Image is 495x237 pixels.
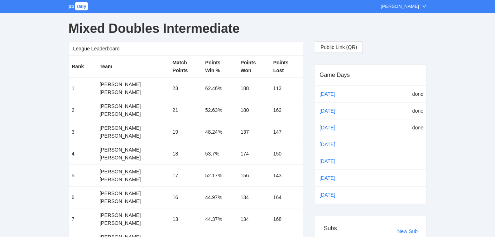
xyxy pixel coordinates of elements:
a: New Sub [397,228,418,234]
a: [DATE] [318,122,348,133]
a: pbrally [68,4,89,9]
div: Team [100,63,167,70]
td: 18 [170,143,202,165]
td: 13 [170,208,202,230]
td: 174 [237,143,270,165]
span: down [422,4,427,9]
div: [PERSON_NAME] [100,154,167,162]
td: 48.24% [202,121,238,143]
div: [PERSON_NAME] [100,168,167,176]
td: 52.63% [202,99,238,121]
td: 4 [69,143,97,165]
div: Mixed Doubles Intermediate [68,16,427,41]
td: done [383,102,426,119]
td: 143 [270,165,303,187]
td: 16 [170,187,202,208]
button: Public Link (QR) [315,41,363,53]
td: 1 [69,78,97,99]
div: [PERSON_NAME] [100,197,167,205]
div: [PERSON_NAME] [100,102,167,110]
div: Win % [205,66,235,74]
div: League Leaderboard [73,42,299,55]
td: 52.17% [202,165,238,187]
div: [PERSON_NAME] [100,176,167,183]
a: [DATE] [318,139,348,150]
td: 44.97% [202,187,238,208]
td: 7 [69,208,97,230]
td: 3 [69,121,97,143]
td: done [383,86,426,103]
div: [PERSON_NAME] [100,211,167,219]
td: 188 [237,78,270,99]
div: Won [240,66,267,74]
a: [DATE] [318,105,348,116]
div: [PERSON_NAME] [100,189,167,197]
div: Points [205,59,235,66]
div: Points [240,59,267,66]
td: 156 [237,165,270,187]
div: [PERSON_NAME] [381,3,419,10]
td: 164 [270,187,303,208]
div: Points [173,66,200,74]
a: [DATE] [318,173,348,183]
div: [PERSON_NAME] [100,146,167,154]
td: 5 [69,165,97,187]
td: 180 [237,99,270,121]
div: [PERSON_NAME] [100,110,167,118]
span: pb [68,4,74,9]
a: [DATE] [318,89,348,99]
div: [PERSON_NAME] [100,80,167,88]
td: 21 [170,99,202,121]
td: done [383,119,426,136]
div: Game Days [319,65,422,85]
div: Rank [72,63,94,70]
td: 137 [237,121,270,143]
td: 147 [270,121,303,143]
td: 17 [170,165,202,187]
td: 6 [69,187,97,208]
td: 53.7% [202,143,238,165]
div: Points [273,59,300,66]
div: [PERSON_NAME] [100,124,167,132]
td: 19 [170,121,202,143]
div: [PERSON_NAME] [100,132,167,140]
td: 113 [270,78,303,99]
div: Lost [273,66,300,74]
div: Match [173,59,200,66]
a: [DATE] [318,189,348,200]
span: rally [75,2,88,10]
td: 150 [270,143,303,165]
td: 23 [170,78,202,99]
a: [DATE] [318,156,348,167]
td: 134 [237,187,270,208]
div: [PERSON_NAME] [100,219,167,227]
td: 2 [69,99,97,121]
td: 134 [237,208,270,230]
td: 62.46% [202,78,238,99]
td: 162 [270,99,303,121]
div: [PERSON_NAME] [100,88,167,96]
td: 44.37% [202,208,238,230]
span: Public Link (QR) [321,43,357,51]
td: 168 [270,208,303,230]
